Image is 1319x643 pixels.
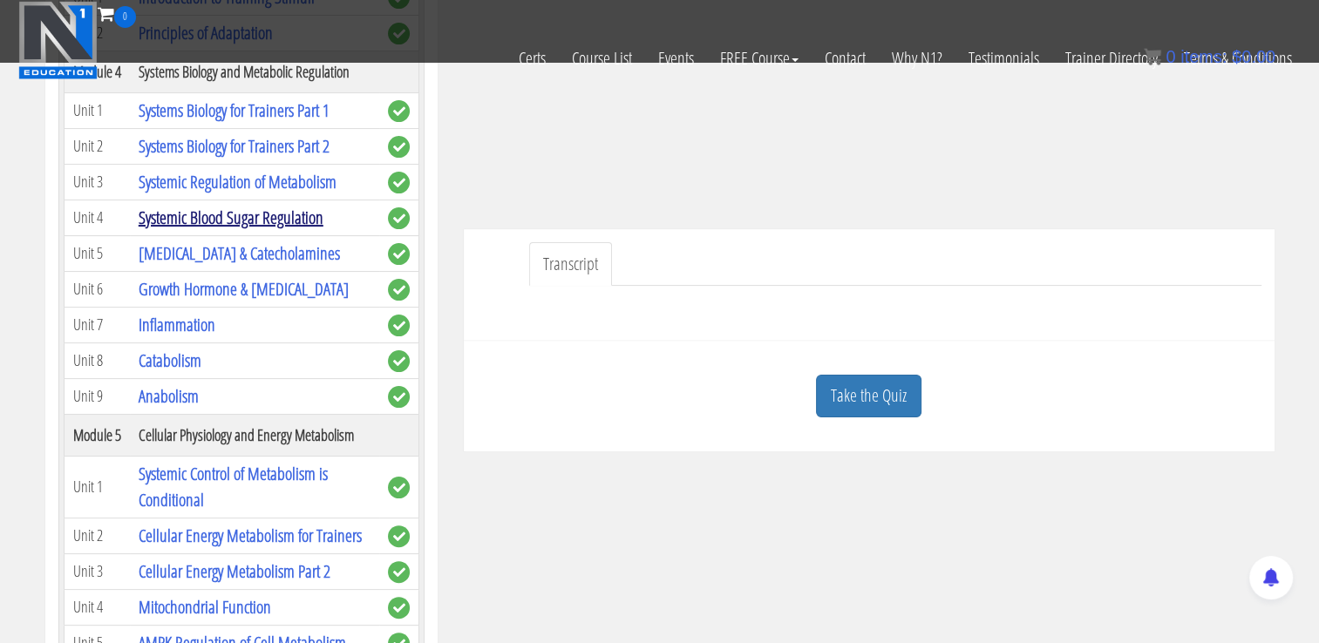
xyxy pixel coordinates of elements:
span: complete [388,386,410,408]
td: Unit 1 [64,92,130,128]
a: Mitochondrial Function [139,595,271,619]
td: Unit 6 [64,271,130,307]
a: [MEDICAL_DATA] & Catecholamines [139,241,340,265]
span: complete [388,207,410,229]
a: Systems Biology for Trainers Part 2 [139,134,330,158]
bdi: 0.00 [1232,47,1275,66]
a: Testimonials [955,28,1052,89]
img: n1-education [18,1,98,79]
td: Unit 5 [64,235,130,271]
span: complete [388,172,410,193]
a: Transcript [529,242,612,287]
span: complete [388,279,410,301]
a: Systemic Regulation of Metabolism [139,170,337,193]
a: 0 [98,2,136,25]
th: Module 5 [64,414,130,456]
a: Systemic Blood Sugar Regulation [139,206,323,229]
span: complete [388,100,410,122]
span: 0 [1166,47,1175,66]
td: Unit 9 [64,378,130,414]
a: Trainer Directory [1052,28,1171,89]
td: Unit 2 [64,518,130,553]
span: complete [388,243,410,265]
a: Why N1? [879,28,955,89]
a: Take the Quiz [816,375,921,417]
td: Unit 2 [64,128,130,164]
td: Unit 4 [64,589,130,625]
span: complete [388,561,410,583]
td: Unit 4 [64,200,130,235]
td: Unit 3 [64,164,130,200]
span: complete [388,525,410,547]
a: Course List [559,28,645,89]
span: complete [388,597,410,619]
a: FREE Course [707,28,812,89]
a: Anabolism [139,384,199,408]
td: Unit 7 [64,307,130,342]
td: Unit 3 [64,553,130,589]
td: Unit 8 [64,342,130,378]
span: items: [1180,47,1227,66]
a: 0 items: $0.00 [1144,47,1275,66]
span: $ [1232,47,1241,66]
th: Cellular Physiology and Energy Metabolism [130,414,379,456]
a: Growth Hormone & [MEDICAL_DATA] [139,277,349,301]
a: Certs [506,28,559,89]
span: complete [388,315,410,336]
a: Systems Biology for Trainers Part 1 [139,98,330,122]
a: Contact [812,28,879,89]
a: Terms & Conditions [1171,28,1305,89]
a: Cellular Energy Metabolism for Trainers [139,524,362,547]
span: complete [388,136,410,158]
td: Unit 1 [64,456,130,518]
a: Systemic Control of Metabolism is Conditional [139,462,328,511]
span: complete [388,350,410,372]
img: icon11.png [1144,48,1161,65]
a: Cellular Energy Metabolism Part 2 [139,559,330,583]
a: Events [645,28,707,89]
span: complete [388,477,410,498]
a: Catabolism [139,349,201,372]
span: 0 [114,6,136,28]
a: Inflammation [139,313,215,336]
